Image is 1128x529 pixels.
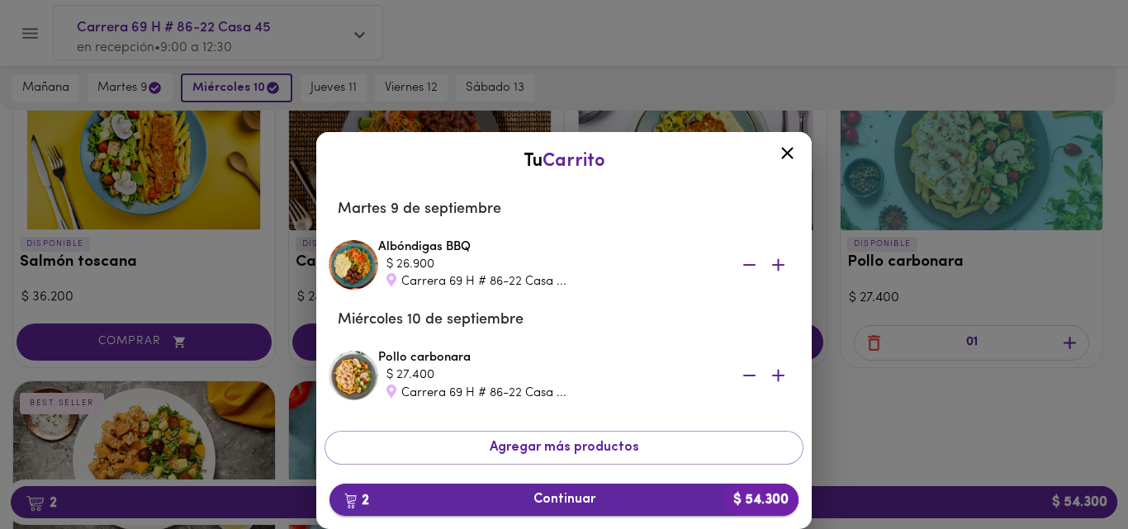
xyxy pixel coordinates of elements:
[325,431,803,465] button: Agregar más productos
[333,149,795,174] div: Tu
[386,273,717,290] div: Carrera 69 H # 86-22 Casa ...
[343,492,785,508] span: Continuar
[344,493,357,509] img: cart.png
[334,489,379,511] b: 2
[329,484,799,516] button: 2Continuar$ 54.300
[543,152,605,171] span: Carrito
[378,239,799,291] div: Albóndigas BBQ
[378,349,799,402] div: Pollo carbonara
[329,240,378,290] img: Albóndigas BBQ
[386,366,717,384] div: $ 27.400
[386,256,717,273] div: $ 26.900
[339,440,789,456] span: Agregar más productos
[325,190,803,229] li: Martes 9 de septiembre
[1032,433,1111,512] iframe: Messagebird Livechat Widget
[386,385,717,402] div: Carrera 69 H # 86-22 Casa ...
[325,300,803,340] li: Miércoles 10 de septiembre
[329,351,378,400] img: Pollo carbonara
[723,484,799,516] b: $ 54.300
